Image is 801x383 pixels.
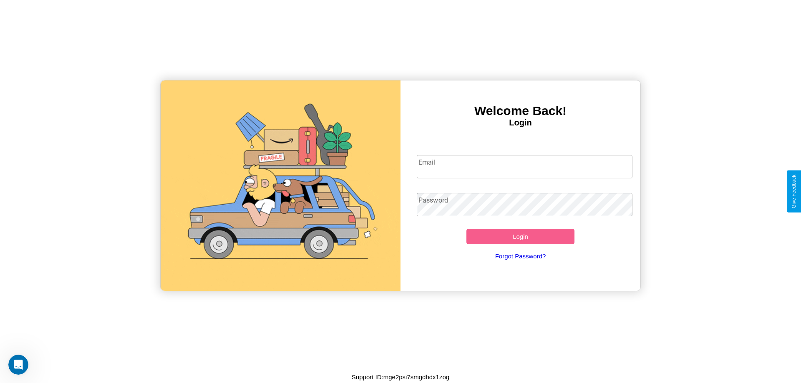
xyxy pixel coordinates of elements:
[400,104,640,118] h3: Welcome Back!
[466,229,574,244] button: Login
[413,244,629,268] a: Forgot Password?
[161,80,400,291] img: gif
[400,118,640,128] h4: Login
[352,371,449,383] p: Support ID: mge2psi7smgdhdx1zog
[8,355,28,375] iframe: Intercom live chat
[791,175,797,208] div: Give Feedback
